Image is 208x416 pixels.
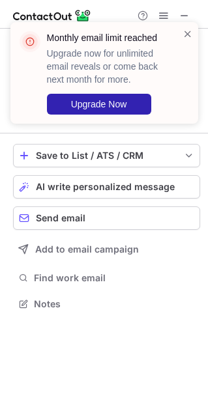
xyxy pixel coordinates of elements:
img: error [20,31,40,52]
span: Add to email campaign [35,244,139,255]
button: Send email [13,206,200,230]
img: ContactOut v5.3.10 [13,8,91,23]
span: Notes [34,298,195,310]
button: Notes [13,295,200,313]
button: Upgrade Now [47,94,151,115]
span: Find work email [34,272,195,284]
p: Upgrade now for unlimited email reveals or come back next month for more. [47,47,167,86]
button: Add to email campaign [13,238,200,261]
button: save-profile-one-click [13,144,200,167]
button: AI write personalized message [13,175,200,199]
span: Send email [36,213,85,223]
div: Save to List / ATS / CRM [36,150,177,161]
button: Find work email [13,269,200,287]
span: AI write personalized message [36,182,175,192]
span: Upgrade Now [71,99,127,109]
header: Monthly email limit reached [47,31,167,44]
